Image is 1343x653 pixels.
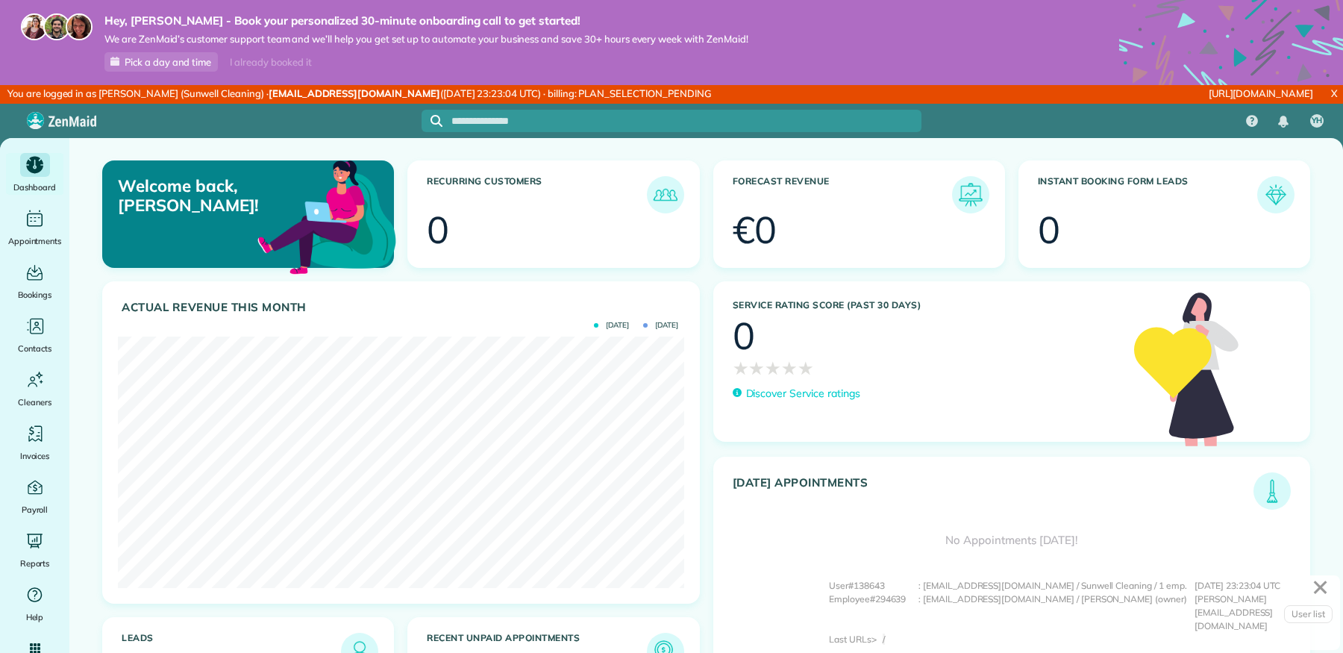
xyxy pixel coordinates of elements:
[6,314,63,356] a: Contacts
[1304,569,1336,606] a: ✕
[6,583,63,625] a: Help
[269,87,440,99] strong: [EMAIL_ADDRESS][DOMAIN_NAME]
[714,510,1310,572] div: No Appointments [DATE]!
[20,449,50,463] span: Invoices
[43,13,70,40] img: jorge-587dff0eeaa6aab1f244e6dc62b8924c3b6ad411094392a53c71c6c4a576187d.jpg
[18,341,51,356] span: Contacts
[594,322,629,329] span: [DATE]
[125,56,211,68] span: Pick a day and time
[21,13,48,40] img: maria-72a9807cf96188c08ef61303f053569d2e2a8a1cde33d635c8a3ac13582a053d.jpg
[6,368,63,410] a: Cleaners
[6,529,63,571] a: Reports
[1284,605,1333,623] a: User list
[26,610,44,625] span: Help
[20,556,50,571] span: Reports
[643,322,678,329] span: [DATE]
[781,354,798,381] span: ★
[1312,115,1323,127] span: YH
[651,180,680,210] img: icon_recurring_customers-cf858462ba22bcd05b5a5880d41d6543d210077de5bb9ebc9590e49fd87d84ed.png
[883,634,885,645] span: /
[431,115,442,127] svg: Focus search
[6,475,63,517] a: Payroll
[1209,87,1313,99] a: [URL][DOMAIN_NAME]
[733,354,749,381] span: ★
[1325,85,1343,102] a: X
[427,176,646,213] h3: Recurring Customers
[1038,211,1060,249] div: 0
[6,153,63,195] a: Dashboard
[1038,176,1257,213] h3: Instant Booking Form Leads
[918,579,1195,593] div: : [EMAIL_ADDRESS][DOMAIN_NAME] / Sunwell Cleaning / 1 emp.
[733,476,1254,510] h3: [DATE] Appointments
[104,13,748,28] strong: Hey, [PERSON_NAME] - Book your personalized 30-minute onboarding call to get started!
[13,180,56,195] span: Dashboard
[254,143,399,288] img: dashboard_welcome-42a62b7d889689a78055ac9021e634bf52bae3f8056760290aed330b23ab8690.png
[748,354,765,381] span: ★
[6,207,63,249] a: Appointments
[427,211,449,249] div: 0
[104,33,748,46] span: We are ZenMaid’s customer support team and we’ll help you get set up to automate your business an...
[918,593,1195,633] div: : [EMAIL_ADDRESS][DOMAIN_NAME] / [PERSON_NAME] (owner)
[118,176,300,216] p: Welcome back, [PERSON_NAME]!
[733,176,952,213] h3: Forecast Revenue
[733,386,860,402] a: Discover Service ratings
[1268,105,1299,138] div: Notifications
[765,354,781,381] span: ★
[6,422,63,463] a: Invoices
[733,317,755,354] div: 0
[871,633,891,646] div: >
[956,180,986,210] img: icon_forecast_revenue-8c13a41c7ed35a8dcfafea3cbb826a0462acb37728057bba2d056411b612bbbe.png
[1234,104,1343,138] nav: Main
[104,52,218,72] a: Pick a day and time
[66,13,93,40] img: michelle-19f622bdf1676172e81f8f8fba1fb50e276960ebfe0243fe18214015130c80e4.jpg
[18,395,51,410] span: Cleaners
[22,502,48,517] span: Payroll
[1195,579,1329,593] div: [DATE] 23:23:04 UTC
[221,53,320,72] div: I already booked it
[1195,593,1329,633] div: [PERSON_NAME][EMAIL_ADDRESS][DOMAIN_NAME]
[798,354,814,381] span: ★
[733,211,777,249] div: €0
[8,234,62,249] span: Appointments
[422,115,442,127] button: Focus search
[1257,476,1287,506] img: icon_todays_appointments-901f7ab196bb0bea1936b74009e4eb5ffbc2d2711fa7634e0d609ed5ef32b18b.png
[1261,180,1291,210] img: icon_form_leads-04211a6a04a5b2264e4ee56bc0799ec3eb69b7e499cbb523a139df1d13a81ae0.png
[746,386,860,402] p: Discover Service ratings
[829,593,918,633] div: Employee#294639
[829,633,871,646] div: Last URLs
[18,287,52,302] span: Bookings
[122,301,684,314] h3: Actual Revenue this month
[829,579,918,593] div: User#138643
[6,260,63,302] a: Bookings
[733,300,1119,310] h3: Service Rating score (past 30 days)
